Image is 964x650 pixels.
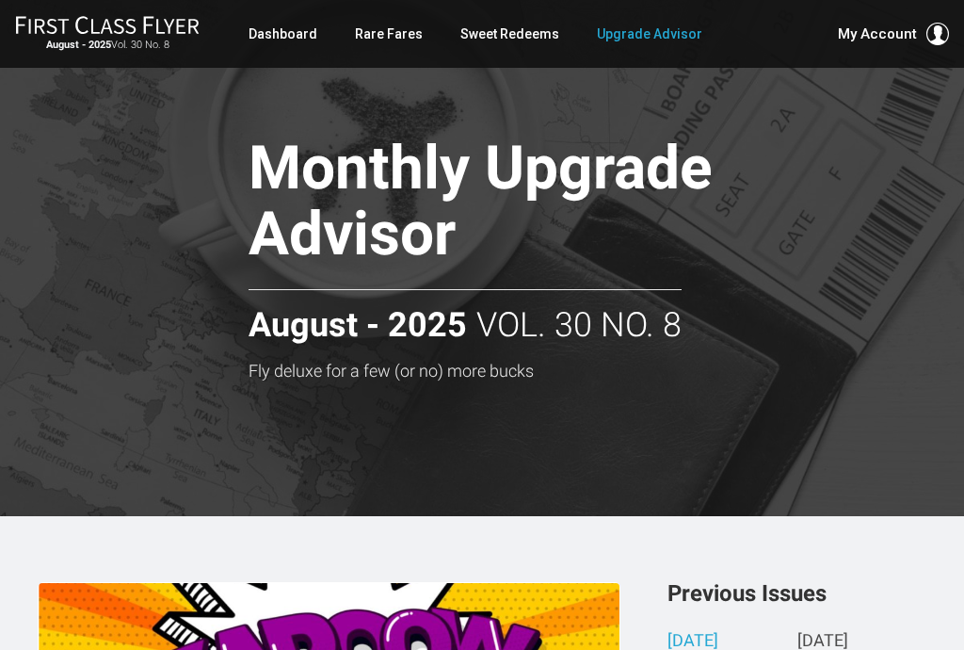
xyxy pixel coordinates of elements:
a: Upgrade Advisor [597,17,702,51]
img: First Class Flyer [15,15,200,35]
small: Vol. 30 No. 8 [15,39,200,52]
h2: Vol. 30 No. 8 [249,289,682,345]
h3: Previous Issues [667,582,926,605]
h1: Monthly Upgrade Advisor [249,136,778,274]
strong: August - 2025 [249,307,467,345]
a: Rare Fares [355,17,423,51]
button: My Account [838,23,949,45]
a: First Class FlyerAugust - 2025Vol. 30 No. 8 [15,15,200,53]
a: Sweet Redeems [460,17,559,51]
a: Dashboard [249,17,317,51]
span: My Account [838,23,917,45]
strong: August - 2025 [46,39,111,51]
h3: Fly deluxe for a few (or no) more bucks [249,362,778,381]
